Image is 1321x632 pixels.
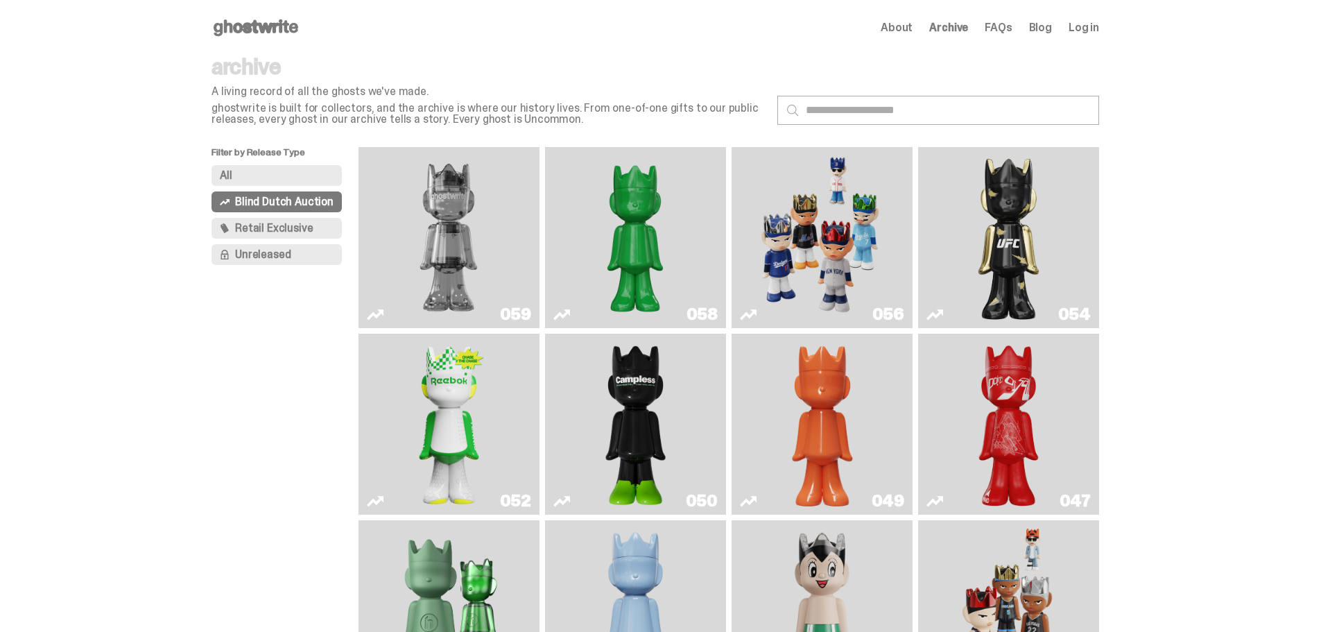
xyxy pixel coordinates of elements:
a: Game Face (2025) [740,153,904,323]
span: Unreleased [235,249,291,260]
div: 050 [686,493,718,509]
p: ghostwrite is built for collectors, and the archive is where our history lives. From one-of-one g... [211,103,766,125]
button: Unreleased [211,244,342,265]
div: 049 [872,493,904,509]
a: Archive [929,22,968,33]
a: FAQs [985,22,1012,33]
a: Skip [926,339,1091,509]
div: 054 [1058,306,1091,323]
p: Filter by Release Type [211,147,359,165]
a: Ruby [926,153,1091,323]
button: Blind Dutch Auction [211,191,342,212]
p: archive [211,55,766,78]
span: Blind Dutch Auction [235,196,334,207]
a: Log in [1069,22,1099,33]
a: Two [367,153,531,323]
a: Campless [553,339,718,509]
a: Schrödinger's ghost: Orange Vibe [740,339,904,509]
img: Two [381,153,517,323]
img: Game Face (2025) [754,153,890,323]
img: Ruby [972,153,1046,323]
span: Retail Exclusive [235,223,313,234]
button: Retail Exclusive [211,218,342,239]
p: A living record of all the ghosts we've made. [211,86,766,97]
div: 047 [1060,493,1091,509]
a: About [881,22,913,33]
div: 052 [500,493,531,509]
div: 059 [500,306,531,323]
a: Schrödinger's ghost: Sunday Green [553,153,718,323]
a: Court Victory [367,339,531,509]
div: 056 [872,306,904,323]
img: Court Victory [413,339,486,509]
img: Campless [599,339,673,509]
img: Schrödinger's ghost: Sunday Green [567,153,703,323]
button: All [211,165,342,186]
a: Blog [1029,22,1052,33]
span: All [220,170,232,181]
img: Skip [972,339,1046,509]
img: Schrödinger's ghost: Orange Vibe [786,339,859,509]
div: 058 [687,306,718,323]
